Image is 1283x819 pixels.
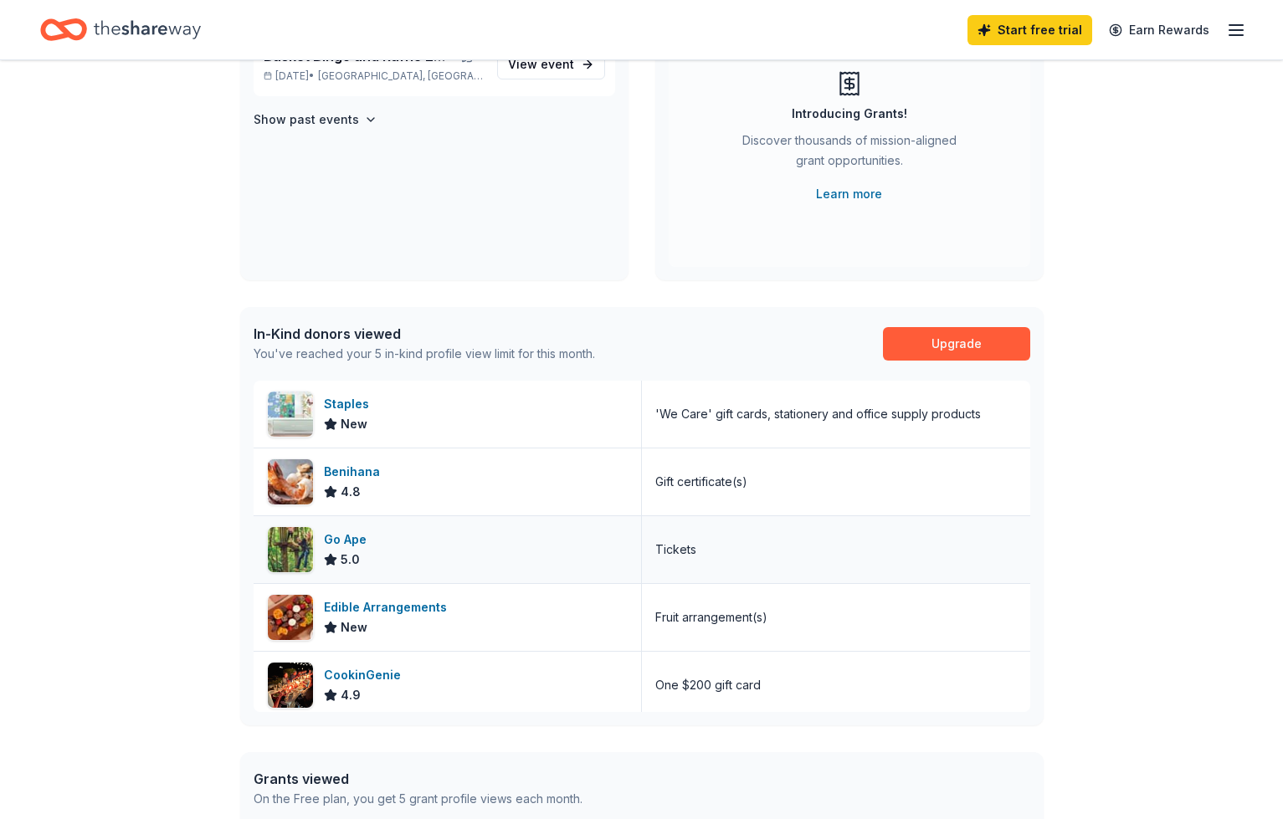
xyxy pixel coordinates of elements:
[341,685,361,705] span: 4.9
[497,49,605,79] a: View event
[341,414,367,434] span: New
[967,15,1092,45] a: Start free trial
[268,527,313,572] img: Image for Go Ape
[541,57,574,71] span: event
[254,344,595,364] div: You've reached your 5 in-kind profile view limit for this month.
[883,327,1030,361] a: Upgrade
[268,595,313,640] img: Image for Edible Arrangements
[655,607,767,627] div: Fruit arrangement(s)
[40,10,201,49] a: Home
[508,54,574,74] span: View
[324,597,454,617] div: Edible Arrangements
[254,110,359,130] h4: Show past events
[341,550,360,570] span: 5.0
[324,530,373,550] div: Go Ape
[1099,15,1219,45] a: Earn Rewards
[655,472,747,492] div: Gift certificate(s)
[341,482,361,502] span: 4.8
[655,404,981,424] div: 'We Care' gift cards, stationery and office supply products
[268,663,313,708] img: Image for CookinGenie
[792,104,907,124] div: Introducing Grants!
[268,392,313,437] img: Image for Staples
[816,184,882,204] a: Learn more
[324,394,376,414] div: Staples
[736,131,963,177] div: Discover thousands of mission-aligned grant opportunities.
[254,110,377,130] button: Show past events
[324,665,408,685] div: CookinGenie
[254,769,582,789] div: Grants viewed
[254,789,582,809] div: On the Free plan, you get 5 grant profile views each month.
[264,69,484,83] p: [DATE] •
[268,459,313,504] img: Image for Benihana
[318,69,483,83] span: [GEOGRAPHIC_DATA], [GEOGRAPHIC_DATA]
[324,462,387,482] div: Benihana
[655,540,696,560] div: Tickets
[254,324,595,344] div: In-Kind donors viewed
[655,675,761,695] div: One $200 gift card
[341,617,367,637] span: New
